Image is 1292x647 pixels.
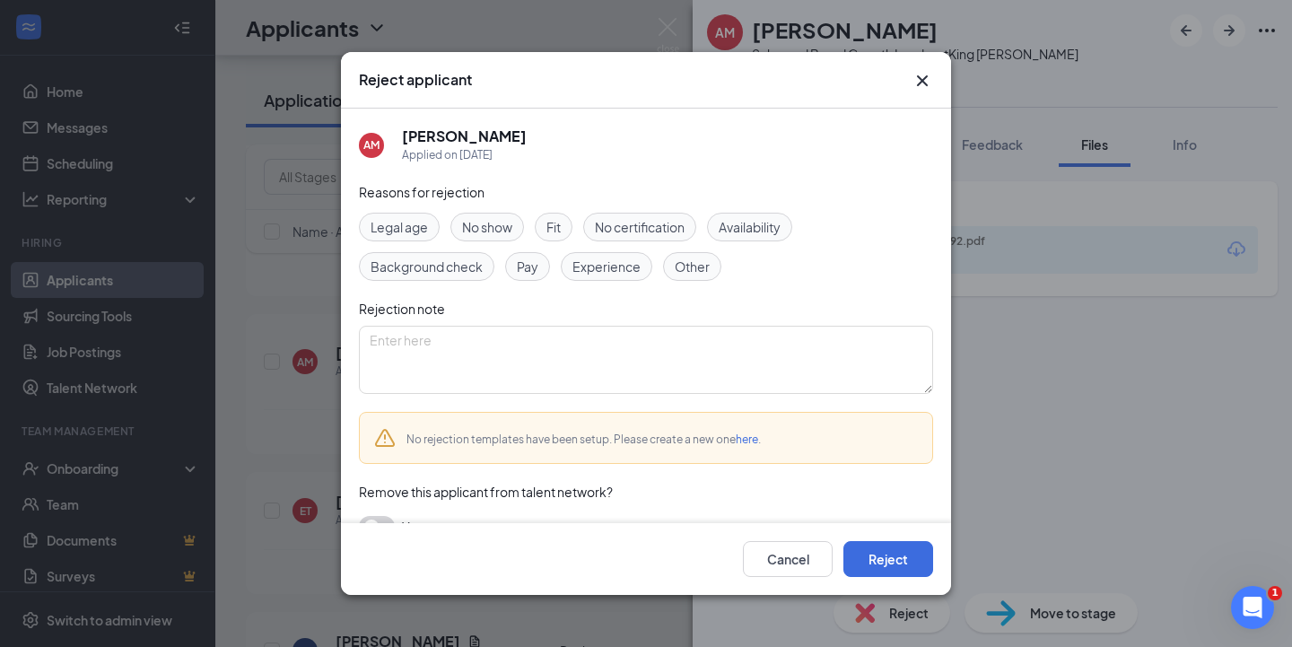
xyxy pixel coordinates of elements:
[736,433,758,446] a: here
[359,484,613,500] span: Remove this applicant from talent network?
[912,70,933,92] button: Close
[363,137,380,153] div: AM
[743,541,833,577] button: Cancel
[402,127,527,146] h5: [PERSON_NAME]
[719,217,781,237] span: Availability
[371,217,428,237] span: Legal age
[359,70,472,90] h3: Reject applicant
[572,257,641,276] span: Experience
[1231,586,1274,629] iframe: Intercom live chat
[359,184,484,200] span: Reasons for rejection
[546,217,561,237] span: Fit
[402,146,527,164] div: Applied on [DATE]
[675,257,710,276] span: Other
[595,217,685,237] span: No certification
[1268,586,1282,600] span: 1
[462,217,512,237] span: No show
[406,433,761,446] span: No rejection templates have been setup. Please create a new one .
[517,257,538,276] span: Pay
[359,301,445,317] span: Rejection note
[912,70,933,92] svg: Cross
[374,427,396,449] svg: Warning
[371,257,483,276] span: Background check
[843,541,933,577] button: Reject
[402,516,423,538] span: Yes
